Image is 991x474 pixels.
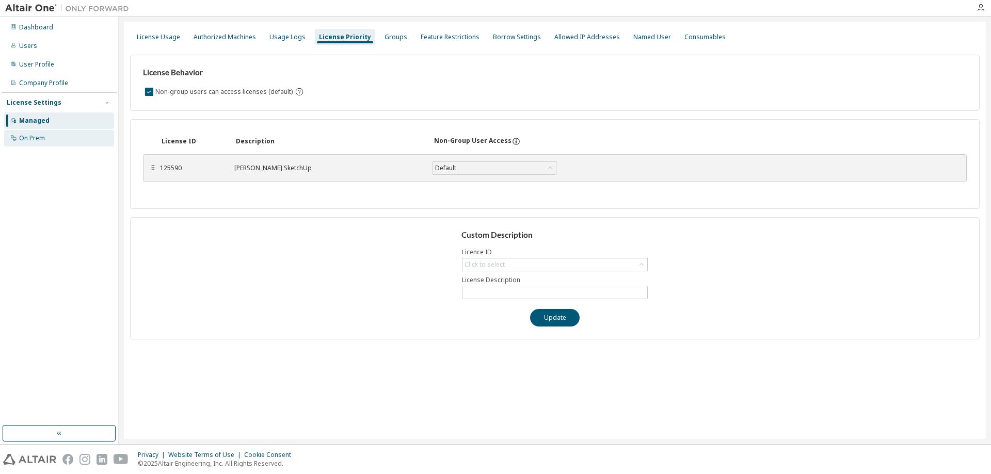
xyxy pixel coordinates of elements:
img: altair_logo.svg [3,454,56,465]
div: Users [19,42,37,50]
div: Feature Restrictions [421,33,479,41]
img: instagram.svg [79,454,90,465]
button: Update [530,309,580,326]
div: Allowed IP Addresses [554,33,620,41]
label: Non-group users can access licenses (default) [155,86,295,98]
div: License Settings [7,99,61,107]
div: Named User [633,33,671,41]
label: License Description [462,276,648,284]
div: Click to select [465,260,505,269]
div: User Profile [19,60,54,69]
img: linkedin.svg [97,454,107,465]
label: Licence ID [462,248,648,256]
div: 125590 [160,164,222,172]
div: On Prem [19,134,45,142]
div: License Priority [319,33,371,41]
div: ⠿ [150,164,156,172]
div: [PERSON_NAME] SketchUp [234,164,420,172]
svg: By default any user not assigned to any group can access any license. Turn this setting off to di... [295,87,304,96]
div: Privacy [138,451,168,459]
div: Default [433,162,556,174]
div: Description [236,137,422,145]
h3: License Behavior [143,68,302,78]
div: Non-Group User Access [434,137,512,146]
img: youtube.svg [114,454,129,465]
div: License ID [162,137,223,145]
div: Company Profile [19,79,68,87]
p: © 2025 Altair Engineering, Inc. All Rights Reserved. [138,459,297,468]
div: Dashboard [19,23,53,31]
img: Altair One [5,3,134,13]
div: Default [434,162,458,174]
div: Consumables [684,33,726,41]
div: Managed [19,117,50,125]
div: License Usage [137,33,180,41]
div: Groups [385,33,407,41]
h3: Custom Description [461,230,649,240]
div: Click to select [462,258,647,271]
div: Borrow Settings [493,33,541,41]
div: Usage Logs [269,33,306,41]
div: Authorized Machines [194,33,256,41]
div: Website Terms of Use [168,451,244,459]
div: Cookie Consent [244,451,297,459]
img: facebook.svg [62,454,73,465]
